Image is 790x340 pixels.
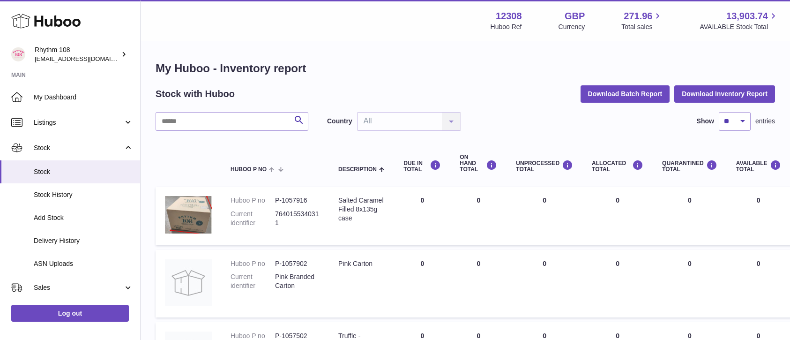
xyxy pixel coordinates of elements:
div: Huboo Ref [491,23,522,31]
div: AVAILABLE Total [736,160,781,173]
dd: Pink Branded Carton [275,272,320,290]
td: 0 [394,187,450,245]
td: 0 [394,250,450,318]
div: ON HAND Total [460,154,497,173]
div: Rhythm 108 [35,45,119,63]
div: DUE IN TOTAL [403,160,441,173]
span: Stock [34,144,123,152]
span: Add Stock [34,213,133,222]
span: entries [755,117,775,126]
span: Description [338,166,377,173]
span: 0 [688,260,692,267]
div: Pink Carton [338,259,385,268]
label: Show [697,117,714,126]
img: product image [165,196,212,234]
h2: Stock with Huboo [156,88,235,100]
div: Currency [559,23,585,31]
td: 0 [450,250,507,318]
span: ASN Uploads [34,259,133,268]
strong: 12308 [496,10,522,23]
td: 0 [507,187,582,245]
dt: Current identifier [231,272,275,290]
td: 0 [450,187,507,245]
span: Stock [34,167,133,176]
span: My Dashboard [34,93,133,102]
span: AVAILABLE Stock Total [700,23,779,31]
span: Listings [34,118,123,127]
td: 0 [507,250,582,318]
h1: My Huboo - Inventory report [156,61,775,76]
span: Total sales [621,23,663,31]
div: Salted Caramel Filled 8x135g case [338,196,385,223]
span: Sales [34,283,123,292]
label: Country [327,117,352,126]
span: Stock History [34,190,133,199]
strong: GBP [565,10,585,23]
dd: 7640155340311 [275,210,320,227]
dd: P-1057916 [275,196,320,205]
span: 271.96 [624,10,652,23]
dd: P-1057902 [275,259,320,268]
span: 0 [688,196,692,204]
span: 0 [688,332,692,340]
span: Huboo P no [231,166,267,173]
a: 13,903.74 AVAILABLE Stock Total [700,10,779,31]
span: 13,903.74 [726,10,768,23]
div: QUARANTINED Total [662,160,717,173]
img: product image [165,259,212,306]
span: Delivery History [34,236,133,245]
span: [EMAIL_ADDRESS][DOMAIN_NAME] [35,55,138,62]
div: ALLOCATED Total [592,160,643,173]
td: 0 [582,250,653,318]
a: 271.96 Total sales [621,10,663,31]
dt: Huboo P no [231,196,275,205]
a: Log out [11,305,129,322]
dt: Huboo P no [231,259,275,268]
div: UNPROCESSED Total [516,160,573,173]
button: Download Inventory Report [674,85,775,102]
td: 0 [582,187,653,245]
button: Download Batch Report [581,85,670,102]
dt: Current identifier [231,210,275,227]
img: orders@rhythm108.com [11,47,25,61]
